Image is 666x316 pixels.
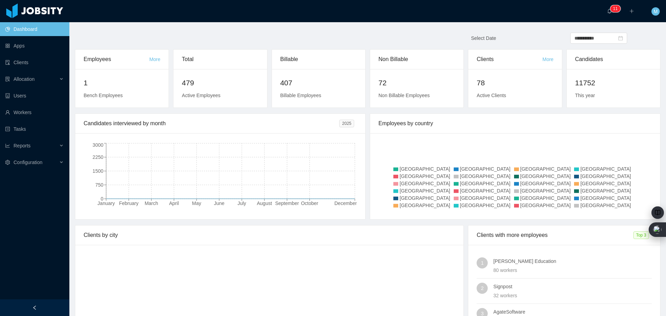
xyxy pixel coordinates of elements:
[192,200,201,206] tspan: May
[520,173,571,179] span: [GEOGRAPHIC_DATA]
[493,292,652,299] div: 32 workers
[280,93,321,98] span: Billable Employees
[477,77,553,88] h2: 78
[5,105,64,119] a: icon: userWorkers
[580,166,631,172] span: [GEOGRAPHIC_DATA]
[280,50,357,69] div: Billable
[575,50,652,69] div: Candidates
[575,93,595,98] span: This year
[280,77,357,88] h2: 407
[400,203,450,208] span: [GEOGRAPHIC_DATA]
[520,188,571,194] span: [GEOGRAPHIC_DATA]
[400,188,450,194] span: [GEOGRAPHIC_DATA]
[339,120,354,127] span: 2025
[460,195,511,201] span: [GEOGRAPHIC_DATA]
[460,166,511,172] span: [GEOGRAPHIC_DATA]
[607,9,612,14] i: icon: bell
[493,266,652,274] div: 80 workers
[580,188,631,194] span: [GEOGRAPHIC_DATA]
[5,160,10,165] i: icon: setting
[610,5,620,12] sup: 11
[580,195,631,201] span: [GEOGRAPHIC_DATA]
[471,35,496,41] span: Select Date
[5,122,64,136] a: icon: profileTasks
[575,77,652,88] h2: 11752
[520,181,571,186] span: [GEOGRAPHIC_DATA]
[481,257,484,268] span: 1
[5,77,10,82] i: icon: solution
[493,257,652,265] h4: [PERSON_NAME] Education
[84,77,160,88] h2: 1
[493,308,652,316] h4: AgateSoftware
[93,142,103,148] tspan: 3000
[5,89,64,103] a: icon: robotUsers
[257,200,272,206] tspan: August
[378,114,652,133] div: Employees by country
[238,200,246,206] tspan: July
[14,143,31,148] span: Reports
[378,77,455,88] h2: 72
[182,50,258,69] div: Total
[84,114,339,133] div: Candidates interviewed by month
[84,225,455,245] div: Clients by city
[5,143,10,148] i: icon: line-chart
[618,36,623,41] i: icon: calendar
[5,55,64,69] a: icon: auditClients
[182,93,220,98] span: Active Employees
[400,173,450,179] span: [GEOGRAPHIC_DATA]
[477,50,542,69] div: Clients
[520,195,571,201] span: [GEOGRAPHIC_DATA]
[5,22,64,36] a: icon: pie-chartDashboard
[301,200,318,206] tspan: October
[214,200,225,206] tspan: June
[84,50,149,69] div: Employees
[633,231,649,239] span: Top 3
[101,196,103,202] tspan: 0
[182,77,258,88] h2: 479
[97,200,115,206] tspan: January
[520,203,571,208] span: [GEOGRAPHIC_DATA]
[400,181,450,186] span: [GEOGRAPHIC_DATA]
[334,200,357,206] tspan: December
[460,203,511,208] span: [GEOGRAPHIC_DATA]
[460,181,511,186] span: [GEOGRAPHIC_DATA]
[520,166,571,172] span: [GEOGRAPHIC_DATA]
[580,173,631,179] span: [GEOGRAPHIC_DATA]
[460,173,511,179] span: [GEOGRAPHIC_DATA]
[378,93,430,98] span: Non Billable Employees
[615,5,618,12] p: 1
[275,200,299,206] tspan: September
[580,203,631,208] span: [GEOGRAPHIC_DATA]
[119,200,138,206] tspan: February
[543,57,554,62] a: More
[400,195,450,201] span: [GEOGRAPHIC_DATA]
[654,7,658,16] span: M
[145,200,158,206] tspan: March
[580,181,631,186] span: [GEOGRAPHIC_DATA]
[95,182,104,188] tspan: 750
[14,160,42,165] span: Configuration
[477,93,506,98] span: Active Clients
[493,283,652,290] h4: Signpost
[5,39,64,53] a: icon: appstoreApps
[481,283,484,294] span: 2
[629,9,634,14] i: icon: plus
[378,50,455,69] div: Non Billable
[93,168,103,174] tspan: 1500
[460,188,511,194] span: [GEOGRAPHIC_DATA]
[613,5,615,12] p: 1
[93,154,103,160] tspan: 2250
[477,225,633,245] div: Clients with more employees
[400,166,450,172] span: [GEOGRAPHIC_DATA]
[14,76,35,82] span: Allocation
[169,200,179,206] tspan: April
[149,57,160,62] a: More
[84,93,123,98] span: Bench Employees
